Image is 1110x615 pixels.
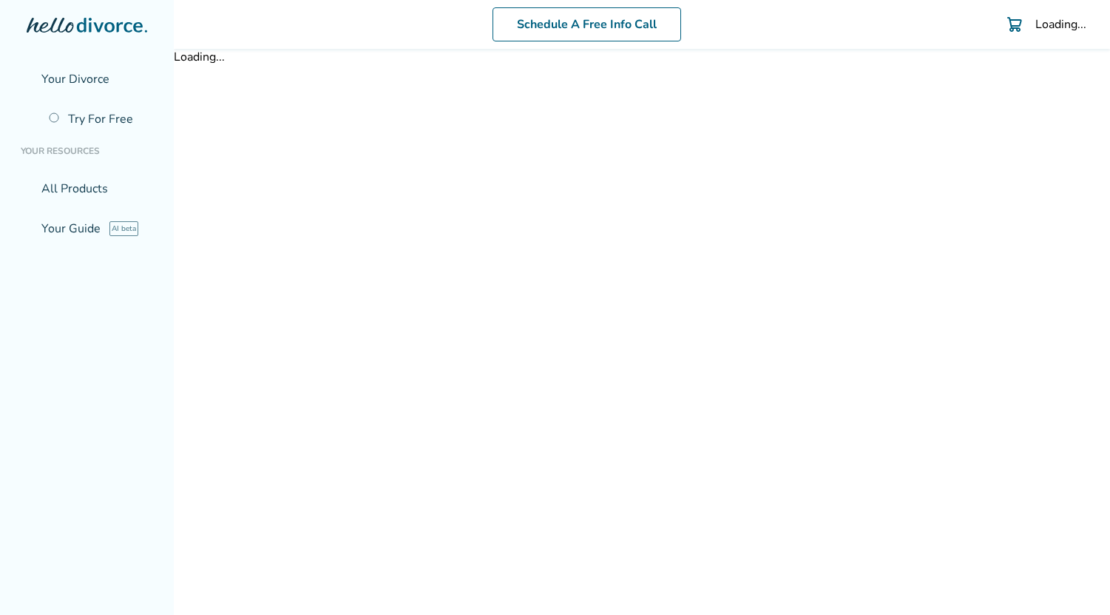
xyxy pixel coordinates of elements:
[493,7,681,41] a: Schedule A Free Info Call
[12,172,162,206] a: view_listAll Products
[21,223,33,235] span: explore
[40,102,162,136] a: Try For Free
[12,136,162,166] li: Your Resources
[1035,16,1086,33] div: Loading...
[41,71,109,87] span: Your Divorce
[12,212,162,246] a: exploreYour GuideAI beta
[109,221,138,236] span: AI beta
[174,49,1110,65] div: Loading...
[976,16,994,33] a: help
[12,62,162,96] a: flag_2Your Divorce
[21,183,33,195] span: view_list
[21,73,33,85] span: flag_2
[1006,16,1023,33] img: Cart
